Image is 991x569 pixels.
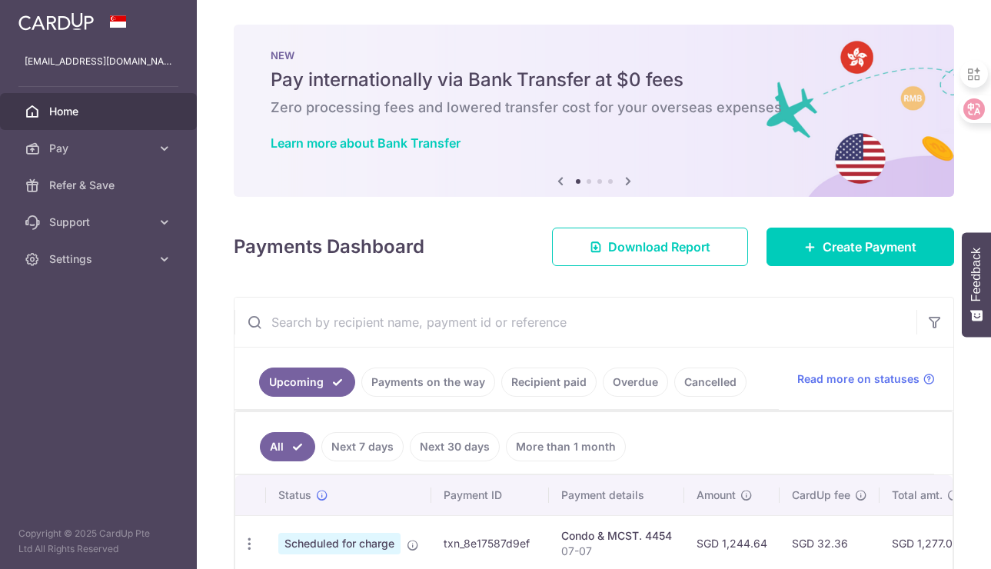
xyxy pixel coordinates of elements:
[49,251,151,267] span: Settings
[278,533,401,554] span: Scheduled for charge
[767,228,954,266] a: Create Payment
[561,528,672,544] div: Condo & MCST. 4454
[969,248,983,301] span: Feedback
[234,233,424,261] h4: Payments Dashboard
[49,141,151,156] span: Pay
[674,368,747,397] a: Cancelled
[278,487,311,503] span: Status
[962,232,991,337] button: Feedback - Show survey
[797,371,935,387] a: Read more on statuses
[608,238,710,256] span: Download Report
[49,215,151,230] span: Support
[321,432,404,461] a: Next 7 days
[271,135,461,151] a: Learn more about Bank Transfer
[410,432,500,461] a: Next 30 days
[552,228,748,266] a: Download Report
[361,368,495,397] a: Payments on the way
[49,104,151,119] span: Home
[792,487,850,503] span: CardUp fee
[431,475,549,515] th: Payment ID
[271,98,917,117] h6: Zero processing fees and lowered transfer cost for your overseas expenses
[697,487,736,503] span: Amount
[823,238,916,256] span: Create Payment
[18,12,94,31] img: CardUp
[271,49,917,62] p: NEW
[603,368,668,397] a: Overdue
[234,25,954,197] img: Bank transfer banner
[271,68,917,92] h5: Pay internationally via Bank Transfer at $0 fees
[25,54,172,69] p: [EMAIL_ADDRESS][DOMAIN_NAME]
[49,178,151,193] span: Refer & Save
[549,475,684,515] th: Payment details
[234,298,916,347] input: Search by recipient name, payment id or reference
[506,432,626,461] a: More than 1 month
[259,368,355,397] a: Upcoming
[260,432,315,461] a: All
[561,544,672,559] p: 07-07
[501,368,597,397] a: Recipient paid
[797,371,920,387] span: Read more on statuses
[892,487,943,503] span: Total amt.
